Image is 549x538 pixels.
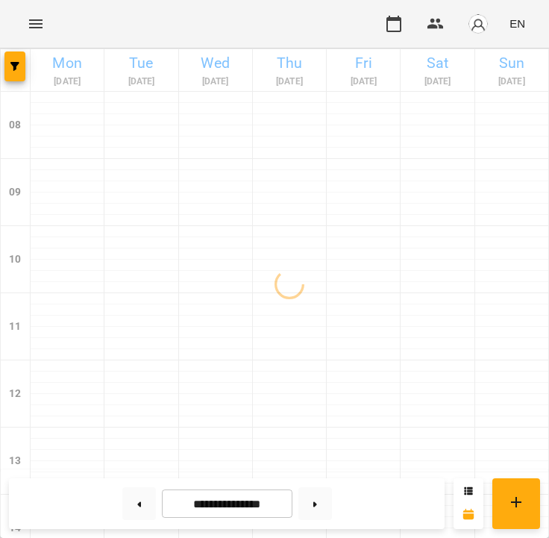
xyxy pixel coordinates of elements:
h6: [DATE] [181,75,250,89]
h6: 08 [9,117,21,134]
h6: Sat [403,51,471,75]
h6: 11 [9,319,21,335]
h6: Tue [107,51,175,75]
h6: Sun [477,51,546,75]
h6: [DATE] [403,75,471,89]
h6: 13 [9,453,21,469]
h6: 12 [9,386,21,402]
h6: 09 [9,184,21,201]
h6: 10 [9,251,21,268]
h6: [DATE] [329,75,398,89]
h6: [DATE] [255,75,324,89]
h6: Mon [33,51,101,75]
h6: [DATE] [477,75,546,89]
button: Menu [18,6,54,42]
h6: Wed [181,51,250,75]
h6: Fri [329,51,398,75]
button: EN [503,10,531,37]
span: EN [509,16,525,31]
h6: [DATE] [33,75,101,89]
h6: [DATE] [107,75,175,89]
h6: Thu [255,51,324,75]
img: avatar_s.png [468,13,489,34]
